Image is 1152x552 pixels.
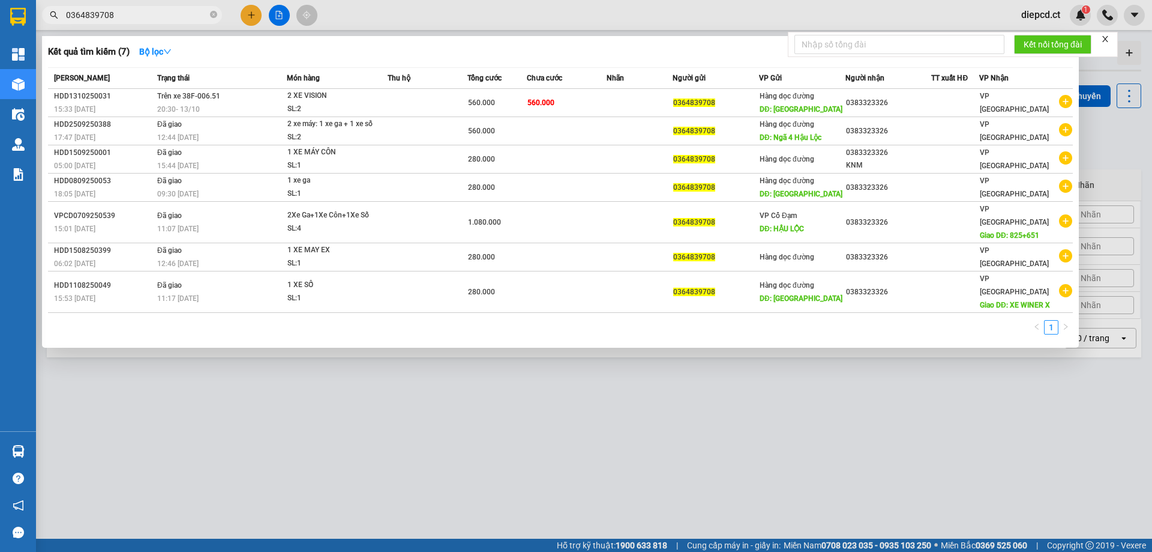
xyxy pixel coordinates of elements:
[210,10,217,21] span: close-circle
[673,99,715,107] span: 0364839708
[980,92,1049,114] span: VP [GEOGRAPHIC_DATA]
[12,138,25,151] img: warehouse-icon
[54,190,95,198] span: 18:05 [DATE]
[760,225,804,233] span: DĐ: HẬU LỘC
[760,155,814,163] span: Hàng dọc đường
[760,133,821,142] span: DĐ: Ngã 4 Hậu Lộc
[13,527,24,538] span: message
[13,473,24,484] span: question-circle
[54,90,154,103] div: HDD1310250031
[66,8,208,22] input: Tìm tên, số ĐT hoặc mã đơn
[1101,35,1109,43] span: close
[287,222,377,235] div: SL: 4
[1030,320,1044,335] button: left
[673,183,715,192] span: 0364839708
[157,148,182,157] span: Đã giao
[287,279,377,292] div: 1 XE SỐ
[846,181,931,194] div: 0383323326
[1045,321,1058,334] a: 1
[1062,323,1069,330] span: right
[157,246,182,255] span: Đã giao
[760,211,797,220] span: VP Cổ Đạm
[673,253,715,261] span: 0364839708
[54,133,95,142] span: 17:47 [DATE]
[54,175,154,187] div: HDD0809250053
[54,118,154,131] div: HDD2509250388
[157,177,182,185] span: Đã giao
[1059,284,1072,297] span: plus-circle
[287,74,320,82] span: Món hàng
[1059,123,1072,136] span: plus-circle
[468,218,501,226] span: 1.080.000
[1058,320,1073,335] li: Next Page
[287,187,377,201] div: SL: 1
[287,209,377,222] div: 2Xe Ga+1Xe Côn+1Xe Số
[760,190,842,198] span: DĐ: [GEOGRAPHIC_DATA]
[980,177,1049,198] span: VP [GEOGRAPHIC_DATA]
[467,74,502,82] span: Tổng cước
[54,210,154,222] div: VPCD0709250539
[157,120,182,129] span: Đã giao
[759,74,782,82] span: VP Gửi
[980,148,1049,170] span: VP [GEOGRAPHIC_DATA]
[846,286,931,299] div: 0383323326
[157,92,220,100] span: Trên xe 38F-006.51
[1014,35,1091,54] button: Kết nối tổng đài
[673,74,706,82] span: Người gửi
[54,225,95,233] span: 15:01 [DATE]
[1058,320,1073,335] button: right
[760,92,814,100] span: Hàng dọc đường
[979,74,1009,82] span: VP Nhận
[54,74,110,82] span: [PERSON_NAME]
[287,118,377,131] div: 2 xe máy: 1 xe ga + 1 xe số
[980,120,1049,142] span: VP [GEOGRAPHIC_DATA]
[54,105,95,114] span: 15:33 [DATE]
[794,35,1004,54] input: Nhập số tổng đài
[287,244,377,257] div: 1 XE MAY EX
[673,155,715,163] span: 0364839708
[468,288,495,296] span: 280.000
[760,120,814,129] span: Hàng dọc đường
[157,281,182,290] span: Đã giao
[846,159,931,172] div: KNM
[287,146,377,159] div: 1 XE MÁY CÔN
[12,168,25,181] img: solution-icon
[980,274,1049,296] span: VP [GEOGRAPHIC_DATA]
[48,46,130,58] h3: Kết quả tìm kiếm ( 7 )
[139,47,172,56] strong: Bộ lọc
[1059,249,1072,262] span: plus-circle
[846,147,931,159] div: 0383323326
[54,294,95,303] span: 15:53 [DATE]
[760,253,814,261] span: Hàng dọc đường
[210,11,217,18] span: close-circle
[157,190,199,198] span: 09:30 [DATE]
[607,74,624,82] span: Nhãn
[1059,214,1072,228] span: plus-circle
[1033,323,1040,330] span: left
[468,253,495,261] span: 280.000
[157,211,182,220] span: Đã giao
[980,205,1049,226] span: VP [GEOGRAPHIC_DATA]
[527,99,554,107] span: 560.000
[980,246,1049,268] span: VP [GEOGRAPHIC_DATA]
[12,78,25,91] img: warehouse-icon
[846,216,931,229] div: 0383323326
[1044,320,1058,335] li: 1
[673,288,715,296] span: 0364839708
[54,244,154,257] div: HDD1508250399
[54,162,95,170] span: 05:00 [DATE]
[10,8,26,26] img: logo-vxr
[157,105,200,114] span: 20:30 - 13/10
[760,294,842,303] span: DĐ: [GEOGRAPHIC_DATA]
[287,292,377,305] div: SL: 1
[468,127,495,135] span: 560.000
[12,108,25,121] img: warehouse-icon
[760,177,814,185] span: Hàng dọc đường
[50,11,58,19] span: search
[157,74,190,82] span: Trạng thái
[846,97,931,109] div: 0383323326
[163,47,172,56] span: down
[468,99,495,107] span: 560.000
[468,183,495,192] span: 280.000
[845,74,884,82] span: Người nhận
